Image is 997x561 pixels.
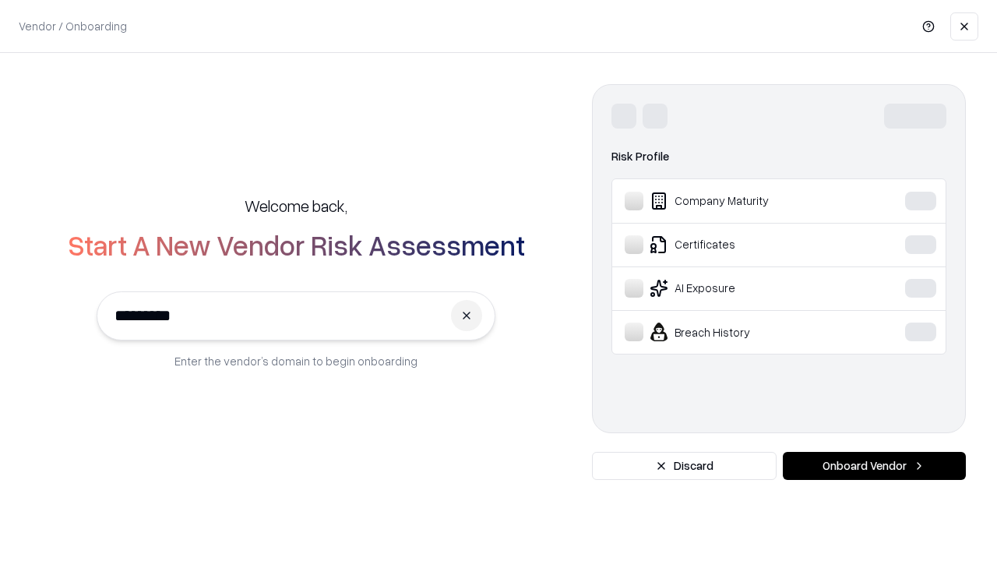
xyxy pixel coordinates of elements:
h5: Welcome back, [245,195,347,217]
div: Breach History [625,323,858,341]
div: Company Maturity [625,192,858,210]
h2: Start A New Vendor Risk Assessment [68,229,525,260]
button: Onboard Vendor [783,452,966,480]
div: Risk Profile [611,147,946,166]
p: Enter the vendor’s domain to begin onboarding [174,353,417,369]
p: Vendor / Onboarding [19,18,127,34]
div: AI Exposure [625,279,858,298]
div: Certificates [625,235,858,254]
button: Discard [592,452,777,480]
